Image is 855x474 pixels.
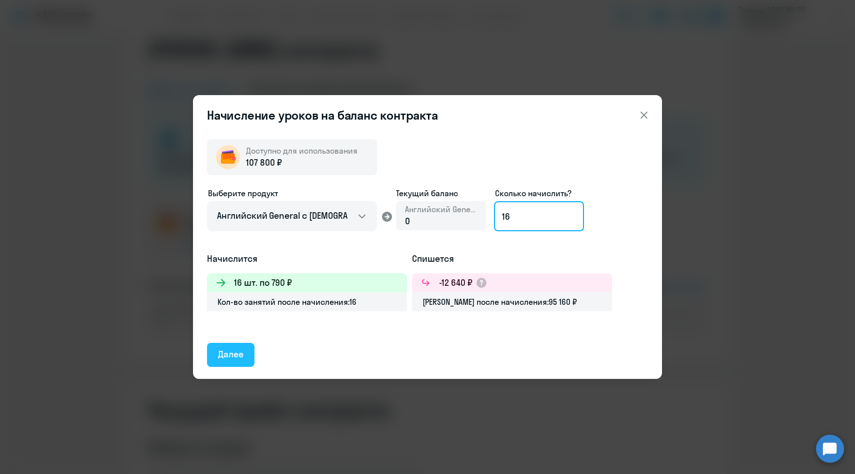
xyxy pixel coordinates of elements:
[207,292,407,311] div: Кол-во занятий после начисления: 16
[412,292,612,311] div: [PERSON_NAME] после начисления: 95 160 ₽
[218,348,243,361] div: Далее
[193,107,662,123] header: Начисление уроков на баланс контракта
[412,252,612,265] h5: Спишется
[439,276,472,289] h3: -12 640 ₽
[405,215,410,227] span: 0
[216,145,240,169] img: wallet-circle.png
[207,343,254,367] button: Далее
[207,252,407,265] h5: Начислится
[495,188,571,198] span: Сколько начислить?
[246,156,282,169] span: 107 800 ₽
[234,276,292,289] h3: 16 шт. по 790 ₽
[208,188,278,198] span: Выберите продукт
[246,146,357,156] span: Доступно для использования
[405,204,477,215] span: Английский General
[396,187,486,199] span: Текущий баланс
